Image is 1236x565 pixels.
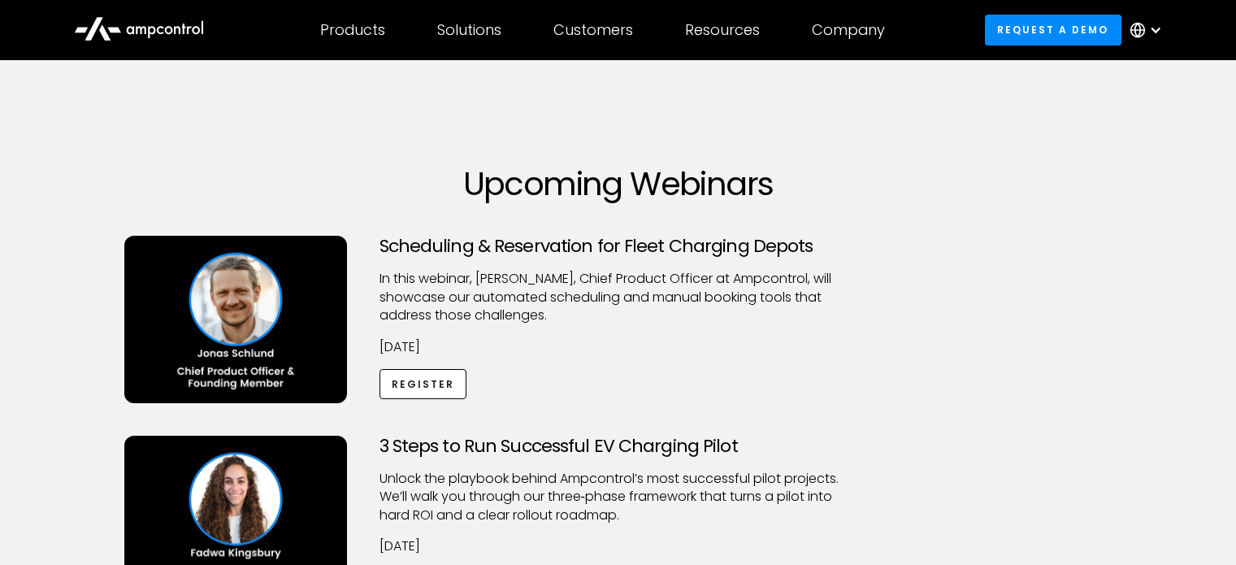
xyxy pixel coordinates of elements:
div: Solutions [437,21,501,39]
div: Company [812,21,885,39]
p: Unlock the playbook behind Ampcontrol’s most successful pilot projects. We’ll walk you through ou... [379,470,857,524]
p: ​In this webinar, [PERSON_NAME], Chief Product Officer at Ampcontrol, will showcase our automated... [379,270,857,324]
div: Customers [553,21,633,39]
p: [DATE] [379,537,857,555]
div: Resources [685,21,760,39]
h3: Scheduling & Reservation for Fleet Charging Depots [379,236,857,257]
a: Request a demo [985,15,1121,45]
p: [DATE] [379,338,857,356]
div: Products [320,21,385,39]
a: Register [379,369,467,399]
h3: 3 Steps to Run Successful EV Charging Pilot [379,436,857,457]
h1: Upcoming Webinars [124,164,1112,203]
